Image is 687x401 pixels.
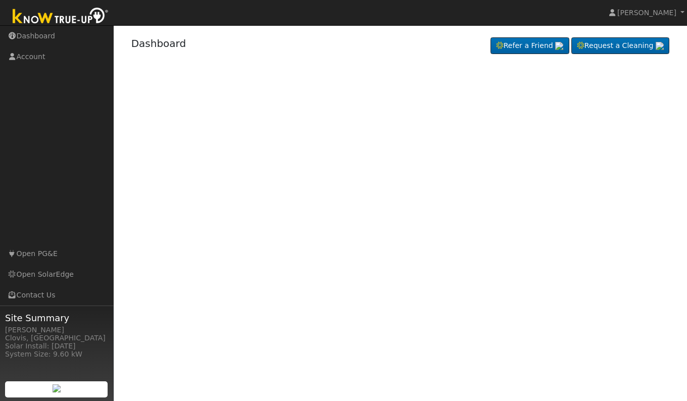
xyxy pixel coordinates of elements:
[5,311,108,325] span: Site Summary
[617,9,676,17] span: [PERSON_NAME]
[5,333,108,343] div: Clovis, [GEOGRAPHIC_DATA]
[53,384,61,392] img: retrieve
[5,349,108,360] div: System Size: 9.60 kW
[555,42,563,50] img: retrieve
[571,37,669,55] a: Request a Cleaning
[5,341,108,352] div: Solar Install: [DATE]
[8,6,114,28] img: Know True-Up
[656,42,664,50] img: retrieve
[490,37,569,55] a: Refer a Friend
[5,325,108,335] div: [PERSON_NAME]
[131,37,186,49] a: Dashboard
